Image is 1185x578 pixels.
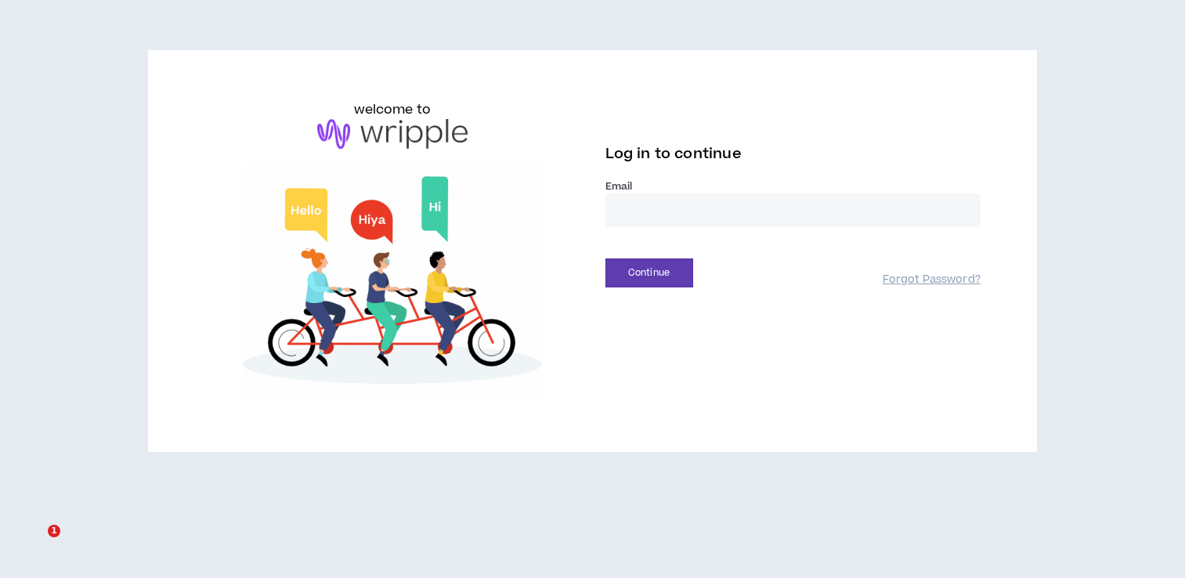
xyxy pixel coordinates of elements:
button: Continue [605,258,693,287]
img: Welcome to Wripple [204,164,580,403]
span: Log in to continue [605,144,742,164]
h6: welcome to [354,100,432,119]
img: logo-brand.png [317,119,468,149]
iframe: Intercom live chat [16,525,53,562]
span: 1 [48,525,60,537]
a: Forgot Password? [883,273,981,287]
label: Email [605,179,981,193]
